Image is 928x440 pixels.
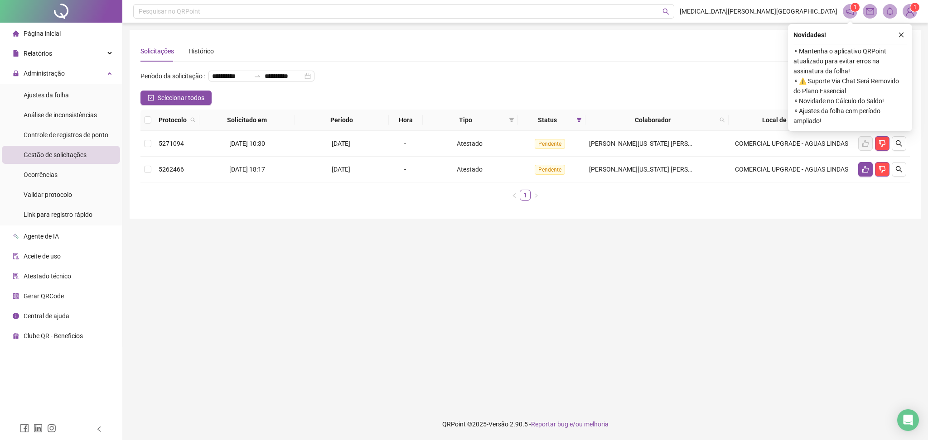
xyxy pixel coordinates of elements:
span: [DATE] [332,166,350,173]
span: left [512,193,517,198]
span: facebook [20,424,29,433]
span: Clube QR - Beneficios [24,332,83,340]
span: [PERSON_NAME][US_STATE] [PERSON_NAME] [PERSON_NAME] [589,140,769,147]
li: Próxima página [531,190,541,201]
sup: 1 [851,3,860,12]
span: search [720,117,725,123]
span: info-circle [13,313,19,319]
button: left [509,190,520,201]
span: Selecionar todos [158,93,204,103]
span: mail [866,7,874,15]
span: Colaborador [589,115,716,125]
span: gift [13,333,19,339]
span: Gestão de solicitações [24,151,87,158]
span: filter [576,117,582,123]
footer: QRPoint © 2025 - 2.90.5 - [122,408,928,440]
th: Hora [389,110,423,131]
span: Gerar QRCode [24,292,64,300]
span: 5271094 [159,140,184,147]
span: check-square [148,95,154,101]
span: left [96,426,102,432]
span: 1 [913,4,917,10]
span: right [533,193,539,198]
span: Ajustes da folha [24,91,69,99]
li: Página anterior [509,190,520,201]
span: 5262466 [159,166,184,173]
span: [DATE] [332,140,350,147]
span: filter [507,113,516,127]
span: like [862,166,869,173]
button: Selecionar todos [140,91,212,105]
span: lock [13,70,19,77]
span: [DATE] 18:17 [229,166,265,173]
span: ⚬ Mantenha o aplicativo QRPoint atualizado para evitar erros na assinatura da folha! [793,46,907,76]
span: close [898,32,904,38]
span: Status [522,115,573,125]
td: COMERCIAL UPGRADE - AGUAS LINDAS [729,131,855,157]
span: ⚬ ⚠️ Suporte Via Chat Será Removido do Plano Essencial [793,76,907,96]
span: notification [846,7,854,15]
span: Novidades ! [793,30,826,40]
span: audit [13,253,19,259]
sup: Atualize o seu contato no menu Meus Dados [910,3,919,12]
span: Tipo [426,115,505,125]
div: Histórico [188,46,214,56]
span: search [190,117,196,123]
span: [MEDICAL_DATA][PERSON_NAME][GEOGRAPHIC_DATA] [680,6,837,16]
span: Atestado [457,166,483,173]
span: search [718,113,727,127]
a: 1 [520,190,530,200]
span: filter [509,117,514,123]
span: bell [886,7,894,15]
td: COMERCIAL UPGRADE - AGUAS LINDAS [729,157,855,182]
span: search [895,140,903,147]
button: right [531,190,541,201]
span: to [254,72,261,80]
th: Solicitado em [199,110,295,131]
span: 1 [854,4,857,10]
span: search [188,113,198,127]
span: Controle de registros de ponto [24,131,108,139]
img: 86630 [903,5,917,18]
span: solution [13,273,19,279]
span: Link para registro rápido [24,211,92,218]
span: [DATE] 10:30 [229,140,265,147]
span: Protocolo [159,115,187,125]
span: Pendente [535,165,565,175]
span: Reportar bug e/ou melhoria [531,421,609,428]
span: Página inicial [24,30,61,37]
span: Versão [488,421,508,428]
span: linkedin [34,424,43,433]
span: search [662,8,669,15]
span: search [895,166,903,173]
span: instagram [47,424,56,433]
span: qrcode [13,293,19,299]
span: Atestado técnico [24,273,71,280]
div: Open Intercom Messenger [897,409,919,431]
span: filter [575,113,584,127]
span: ⚬ Ajustes da folha com período ampliado! [793,106,907,126]
span: Local de trabalho [732,115,842,125]
span: - [404,140,406,147]
span: Pendente [535,139,565,149]
th: Período [295,110,389,131]
span: - [404,166,406,173]
li: 1 [520,190,531,201]
span: swap-right [254,72,261,80]
span: Validar protocolo [24,191,72,198]
span: dislike [879,140,886,147]
label: Período da solicitação [140,69,208,83]
div: Solicitações [140,46,174,56]
span: [PERSON_NAME][US_STATE] [PERSON_NAME] [PERSON_NAME] [589,166,769,173]
span: Análise de inconsistências [24,111,97,119]
span: Atestado [457,140,483,147]
span: Relatórios [24,50,52,57]
span: Administração [24,70,65,77]
span: Aceite de uso [24,253,61,260]
span: Ocorrências [24,171,58,178]
span: home [13,30,19,37]
span: Agente de IA [24,233,59,240]
span: file [13,50,19,57]
span: Central de ajuda [24,312,69,320]
span: ⚬ Novidade no Cálculo do Saldo! [793,96,907,106]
